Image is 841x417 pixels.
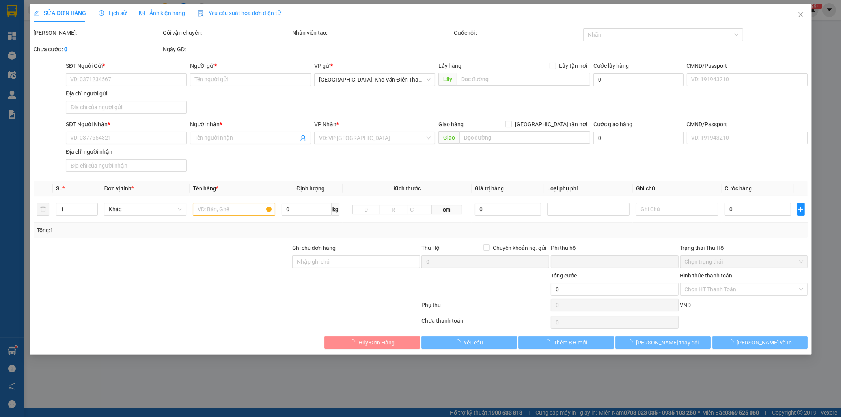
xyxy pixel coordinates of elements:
span: Tên hàng [193,185,218,192]
span: Kích thước [393,185,421,192]
input: R [380,205,407,214]
span: loading [349,339,358,345]
th: Loại phụ phí [544,181,633,196]
button: Close [789,4,811,26]
input: Dọc đường [459,131,590,144]
span: close [797,11,804,18]
label: Ghi chú đơn hàng [292,245,336,251]
div: Ngày GD: [163,45,291,54]
div: SĐT Người Gửi [66,61,187,70]
span: loading [545,339,554,345]
span: Giá trị hàng [475,185,504,192]
div: CMND/Passport [686,61,807,70]
span: loading [455,339,464,345]
span: Định lượng [296,185,324,192]
div: Phí thu hộ [550,244,678,255]
span: loading [627,339,636,345]
span: [PERSON_NAME] và In [737,338,792,347]
span: [PERSON_NAME] thay đổi [636,338,699,347]
span: Lấy [438,73,456,86]
div: Địa chỉ người nhận [66,147,187,156]
input: C [407,205,432,214]
div: Phụ thu [421,301,550,315]
span: plus [797,206,804,212]
span: Tổng cước [550,272,576,279]
span: Hủy Đơn Hàng [358,338,394,347]
span: Giao [438,131,459,144]
span: Thêm ĐH mới [554,338,587,347]
span: Đơn vị tính [104,185,134,192]
span: Khác [109,203,182,215]
span: Ảnh kiện hàng [139,10,185,16]
div: Cước rồi : [453,28,581,37]
span: SỬA ĐƠN HÀNG [34,10,86,16]
span: Lấy hàng [438,63,461,69]
button: Hủy Đơn Hàng [324,336,420,349]
button: plus [797,203,804,216]
div: Chưa cước : [34,45,161,54]
div: Trạng thái Thu Hộ [680,244,807,252]
th: Ghi chú [633,181,722,196]
div: VP gửi [314,61,435,70]
input: Ghi chú đơn hàng [292,255,420,268]
span: kg [332,203,339,216]
span: Chọn trạng thái [684,256,803,268]
span: Giao hàng [438,121,463,127]
button: [PERSON_NAME] và In [712,336,807,349]
label: Hình thức thanh toán [680,272,732,279]
input: VD: Bàn, Ghế [193,203,275,216]
button: delete [37,203,49,216]
button: Yêu cầu [421,336,517,349]
span: VND [680,302,691,308]
span: Chuyển khoản ng. gửi [489,244,549,252]
button: [PERSON_NAME] thay đổi [615,336,710,349]
input: Địa chỉ của người gửi [66,101,187,114]
input: Cước lấy hàng [593,73,683,86]
span: cm [432,205,462,214]
div: Tổng: 1 [37,226,324,235]
span: user-add [300,135,306,141]
div: Gói vận chuyển: [163,28,291,37]
span: VP Nhận [314,121,336,127]
span: Hà Nội: Kho Văn Điển Thanh Trì [319,74,431,86]
span: Lấy tận nơi [556,61,590,70]
span: edit [34,10,39,16]
label: Cước lấy hàng [593,63,629,69]
span: SL [56,185,62,192]
img: icon [198,10,204,17]
span: loading [728,339,737,345]
input: Dọc đường [456,73,590,86]
div: Người gửi [190,61,311,70]
span: clock-circle [99,10,104,16]
button: Thêm ĐH mới [518,336,614,349]
input: Địa chỉ của người nhận [66,159,187,172]
span: picture [139,10,145,16]
div: SĐT Người Nhận [66,120,187,128]
span: [GEOGRAPHIC_DATA] tận nơi [512,120,590,128]
input: Ghi Chú [636,203,718,216]
span: Yêu cầu xuất hóa đơn điện tử [198,10,281,16]
div: Chưa thanh toán [421,316,550,330]
b: 0 [64,46,67,52]
label: Cước giao hàng [593,121,632,127]
span: Thu Hộ [421,245,439,251]
div: [PERSON_NAME]: [34,28,161,37]
span: Cước hàng [725,185,752,192]
span: Lịch sử [99,10,127,16]
input: Cước giao hàng [593,132,683,144]
div: Nhân viên tạo: [292,28,452,37]
div: CMND/Passport [686,120,807,128]
input: D [352,205,380,214]
div: Người nhận [190,120,311,128]
div: Địa chỉ người gửi [66,89,187,98]
span: Yêu cầu [464,338,483,347]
